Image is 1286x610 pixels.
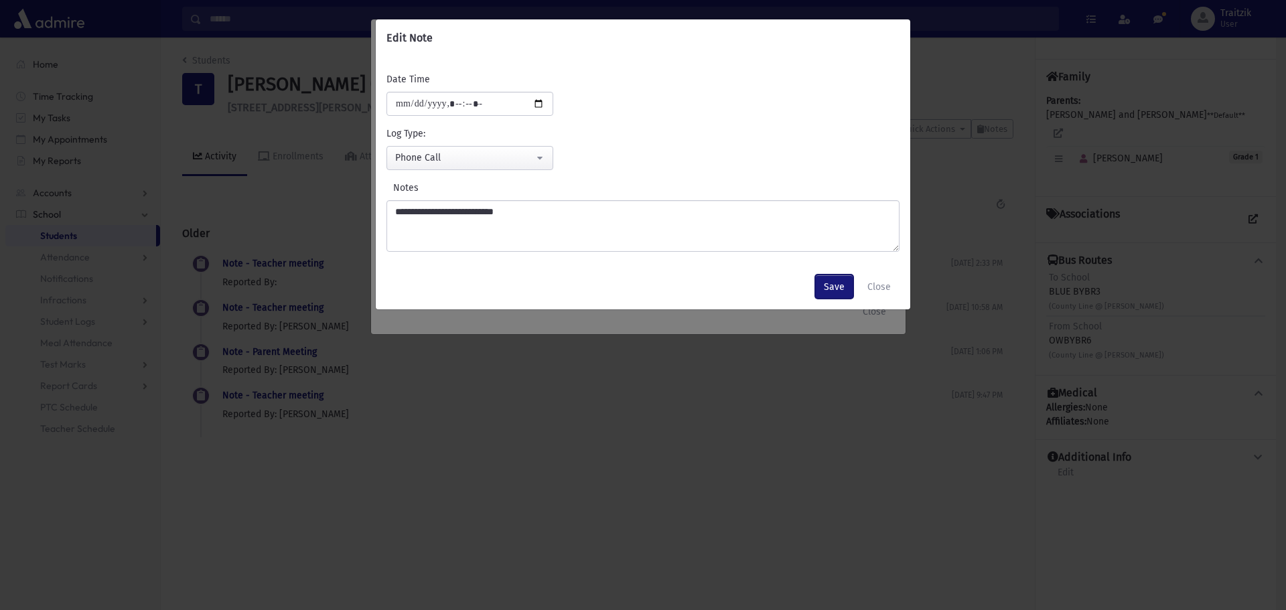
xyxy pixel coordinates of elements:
[386,30,433,46] h6: Edit Note
[386,146,553,170] button: Phone Call
[386,127,425,141] label: Log Type:
[859,275,900,299] button: Close
[395,151,534,165] div: Phone Call
[815,275,853,299] button: Save
[386,181,472,195] label: Notes
[386,72,430,86] label: Date Time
